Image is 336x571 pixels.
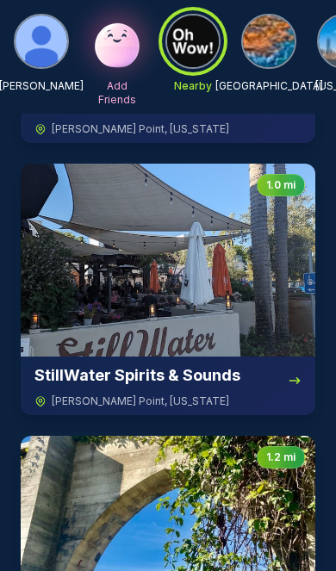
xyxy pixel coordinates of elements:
img: Matthew Miller [16,16,67,67]
h3: StillWater Spirits & Sounds [34,363,240,388]
span: 1.2 mi [266,450,296,464]
p: [GEOGRAPHIC_DATA] [215,79,323,93]
img: StillWater Spirits & Sounds [21,164,315,357]
span: 1.0 mi [266,178,296,192]
span: [PERSON_NAME] Point , [US_STATE] [52,394,229,408]
img: Orange County [243,16,295,67]
img: Add Friends [90,14,145,69]
p: Add Friends [90,79,145,107]
p: Nearby [174,79,212,93]
span: [PERSON_NAME] Point , [US_STATE] [52,122,229,136]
